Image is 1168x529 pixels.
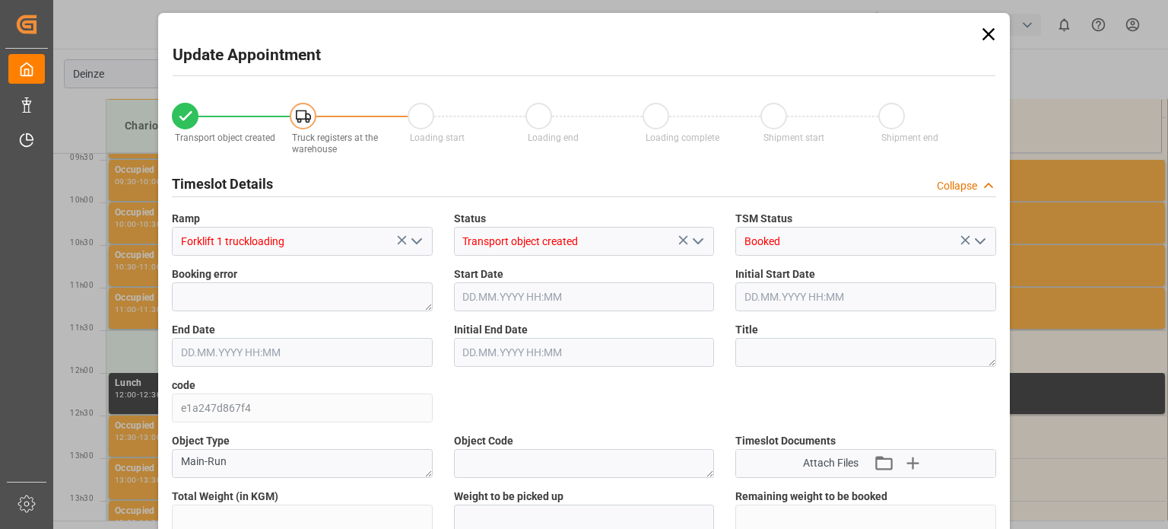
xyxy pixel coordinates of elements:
span: Initial End Date [454,322,528,338]
span: Loading start [410,132,465,143]
h2: Timeslot Details [172,174,273,194]
input: DD.MM.YYYY HH:MM [735,282,996,311]
span: Timeslot Documents [735,433,836,449]
span: Booking error [172,266,237,282]
input: DD.MM.YYYY HH:MM [172,338,433,367]
span: Initial Start Date [735,266,815,282]
span: Remaining weight to be booked [735,489,887,505]
input: Type to search/select [454,227,715,256]
div: Collapse [937,178,977,194]
span: Shipment end [881,132,938,143]
span: Object Code [454,433,513,449]
h2: Update Appointment [173,43,321,68]
span: Ramp [172,211,200,227]
span: Weight to be picked up [454,489,563,505]
span: Object Type [172,433,230,449]
span: Truck registers at the warehouse [292,132,378,155]
span: End Date [172,322,215,338]
input: DD.MM.YYYY HH:MM [454,282,715,311]
span: Title [735,322,758,338]
span: Total Weight (in KGM) [172,489,278,505]
span: Shipment start [763,132,824,143]
span: Loading end [528,132,579,143]
input: Type to search/select [172,227,433,256]
span: TSM Status [735,211,792,227]
textarea: Main-Run [172,449,433,478]
span: Transport object created [175,132,275,143]
span: Attach Files [803,455,859,471]
span: Status [454,211,486,227]
button: open menu [686,230,709,253]
button: open menu [967,230,990,253]
button: open menu [404,230,427,253]
input: DD.MM.YYYY HH:MM [454,338,715,367]
span: Loading complete [646,132,719,143]
span: code [172,378,195,394]
span: Start Date [454,266,503,282]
